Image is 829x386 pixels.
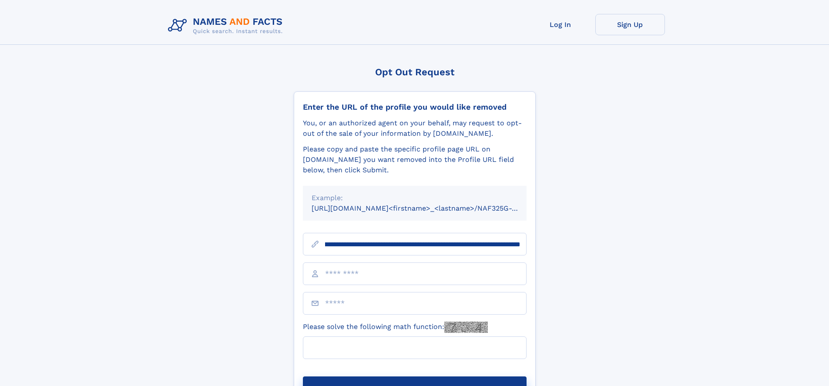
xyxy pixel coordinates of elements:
[526,14,595,35] a: Log In
[303,102,527,112] div: Enter the URL of the profile you would like removed
[303,144,527,175] div: Please copy and paste the specific profile page URL on [DOMAIN_NAME] you want removed into the Pr...
[294,67,536,77] div: Opt Out Request
[312,193,518,203] div: Example:
[303,322,488,333] label: Please solve the following math function:
[303,118,527,139] div: You, or an authorized agent on your behalf, may request to opt-out of the sale of your informatio...
[595,14,665,35] a: Sign Up
[312,204,543,212] small: [URL][DOMAIN_NAME]<firstname>_<lastname>/NAF325G-xxxxxxxx
[164,14,290,37] img: Logo Names and Facts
